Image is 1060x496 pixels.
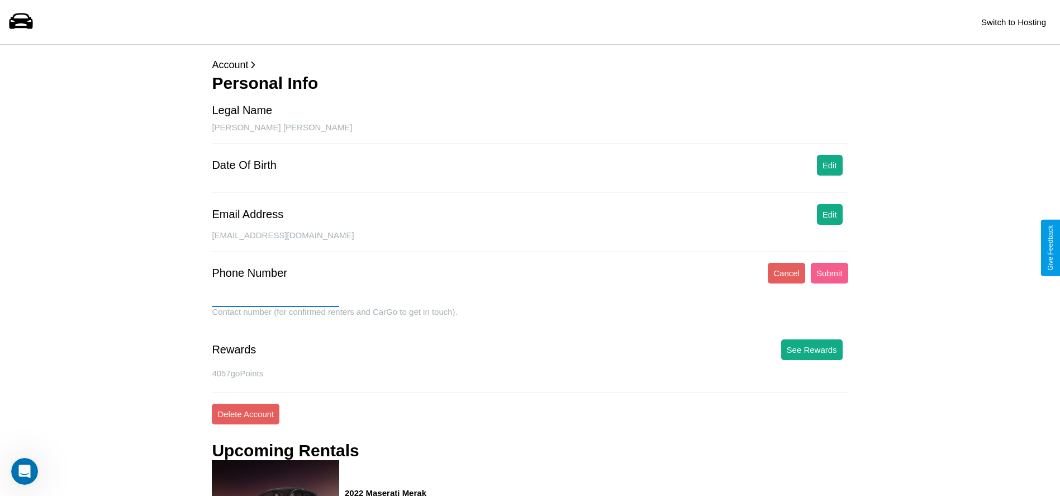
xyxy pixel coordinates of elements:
div: [PERSON_NAME] [PERSON_NAME] [212,122,848,144]
h3: Upcoming Rentals [212,441,359,460]
div: Give Feedback [1047,225,1054,271]
button: Switch to Hosting [976,12,1052,32]
div: Rewards [212,343,256,356]
p: Account [212,56,848,74]
div: Legal Name [212,104,272,117]
p: 4057 goPoints [212,366,848,381]
iframe: Intercom live chat [11,458,38,485]
div: [EMAIL_ADDRESS][DOMAIN_NAME] [212,230,848,252]
div: Contact number (for confirmed renters and CarGo to get in touch). [212,307,848,328]
button: Submit [811,263,848,284]
button: See Rewards [781,339,843,360]
button: Edit [817,155,843,176]
button: Edit [817,204,843,225]
div: Phone Number [212,267,287,280]
div: Date Of Birth [212,159,277,172]
div: Email Address [212,208,283,221]
button: Delete Account [212,404,279,424]
h3: Personal Info [212,74,848,93]
button: Cancel [768,263,805,284]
